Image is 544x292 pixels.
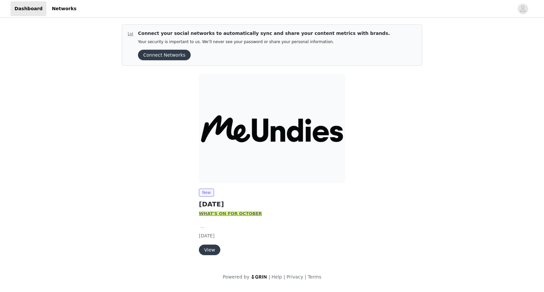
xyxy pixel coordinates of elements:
img: logo [251,275,267,279]
h2: [DATE] [199,199,345,209]
strong: W [199,211,204,216]
a: Networks [48,1,80,16]
a: Terms [308,274,321,279]
strong: HAT'S ON FOR OCTOBER [204,211,262,216]
a: Privacy [286,274,303,279]
span: | [269,274,270,279]
div: avatar [520,4,526,14]
button: View [199,245,220,255]
span: | [305,274,306,279]
p: Your security is important to us. We’ll never see your password or share your personal information. [138,40,390,44]
p: Connect your social networks to automatically sync and share your content metrics with brands. [138,30,390,37]
span: | [284,274,285,279]
button: Connect Networks [138,50,191,60]
span: New [199,189,214,197]
a: View [199,248,220,252]
a: Dashboard [11,1,46,16]
span: Powered by [223,274,249,279]
span: [DATE] [199,233,214,238]
a: Help [272,274,282,279]
img: MeUndies [199,74,345,183]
